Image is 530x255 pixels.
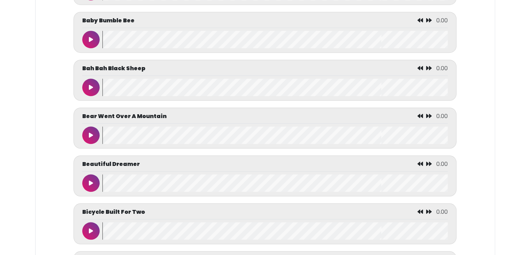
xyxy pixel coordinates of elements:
p: Bah Bah Black Sheep [82,64,145,73]
p: Baby Bumble Bee [82,16,135,25]
span: 0.00 [436,64,448,72]
p: Bear Went Over A Mountain [82,112,167,121]
p: Beautiful Dreamer [82,160,140,168]
p: Bicycle Built For Two [82,208,145,216]
span: 0.00 [436,112,448,120]
span: 0.00 [436,160,448,168]
span: 0.00 [436,208,448,216]
span: 0.00 [436,16,448,24]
